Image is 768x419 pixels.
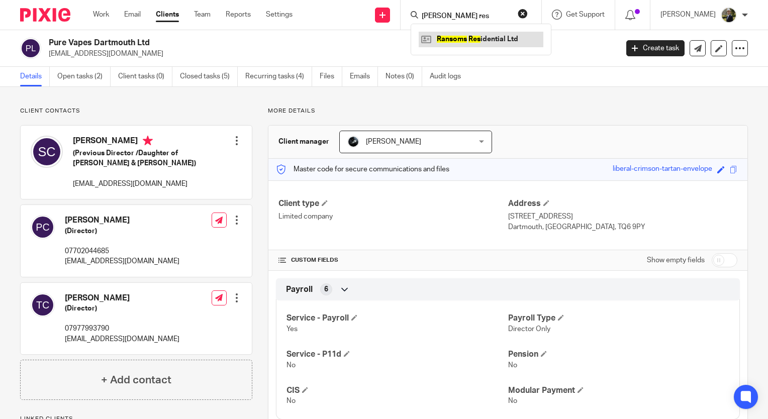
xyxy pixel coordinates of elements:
[286,313,508,324] h4: Service - Payroll
[194,10,211,20] a: Team
[276,164,449,174] p: Master code for secure communications and files
[286,326,298,333] span: Yes
[180,67,238,86] a: Closed tasks (5)
[508,326,550,333] span: Director Only
[286,362,296,369] span: No
[57,67,111,86] a: Open tasks (2)
[508,349,729,360] h4: Pension
[65,215,179,226] h4: [PERSON_NAME]
[278,137,329,147] h3: Client manager
[20,38,41,59] img: svg%3E
[508,397,517,404] span: No
[286,349,508,360] h4: Service - P11d
[245,67,312,86] a: Recurring tasks (4)
[268,107,748,115] p: More details
[278,212,508,222] p: Limited company
[626,40,685,56] a: Create task
[65,226,179,236] h5: (Director)
[366,138,421,145] span: [PERSON_NAME]
[156,10,179,20] a: Clients
[320,67,342,86] a: Files
[65,293,179,303] h4: [PERSON_NAME]
[226,10,251,20] a: Reports
[65,324,179,334] p: 07977993790
[347,136,359,148] img: 1000002122.jpg
[31,293,55,317] img: svg%3E
[508,212,737,222] p: [STREET_ADDRESS]
[508,198,737,209] h4: Address
[65,246,179,256] p: 07702044685
[278,198,508,209] h4: Client type
[31,215,55,239] img: svg%3E
[350,67,378,86] a: Emails
[65,303,179,313] h5: (Director)
[49,49,611,59] p: [EMAIL_ADDRESS][DOMAIN_NAME]
[93,10,109,20] a: Work
[508,222,737,232] p: Dartmouth, [GEOGRAPHIC_DATA], TQ6 9PY
[65,256,179,266] p: [EMAIL_ADDRESS][DOMAIN_NAME]
[143,136,153,146] i: Primary
[73,148,232,169] h5: (Previous Director /Daughter of [PERSON_NAME] & [PERSON_NAME])
[421,12,511,21] input: Search
[508,362,517,369] span: No
[324,284,328,294] span: 6
[73,136,232,148] h4: [PERSON_NAME]
[20,107,252,115] p: Client contacts
[20,8,70,22] img: Pixie
[286,284,313,295] span: Payroll
[124,10,141,20] a: Email
[566,11,605,18] span: Get Support
[266,10,293,20] a: Settings
[118,67,172,86] a: Client tasks (0)
[613,164,712,175] div: liberal-crimson-tartan-envelope
[508,385,729,396] h4: Modular Payment
[278,256,508,264] h4: CUSTOM FIELDS
[65,334,179,344] p: [EMAIL_ADDRESS][DOMAIN_NAME]
[430,67,468,86] a: Audit logs
[721,7,737,23] img: ACCOUNTING4EVERYTHING-9.jpg
[660,10,716,20] p: [PERSON_NAME]
[508,313,729,324] h4: Payroll Type
[49,38,499,48] h2: Pure Vapes Dartmouth Ltd
[101,372,171,388] h4: + Add contact
[73,179,232,189] p: [EMAIL_ADDRESS][DOMAIN_NAME]
[647,255,705,265] label: Show empty fields
[286,397,296,404] span: No
[20,67,50,86] a: Details
[386,67,422,86] a: Notes (0)
[518,9,528,19] button: Clear
[286,385,508,396] h4: CIS
[31,136,63,168] img: svg%3E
